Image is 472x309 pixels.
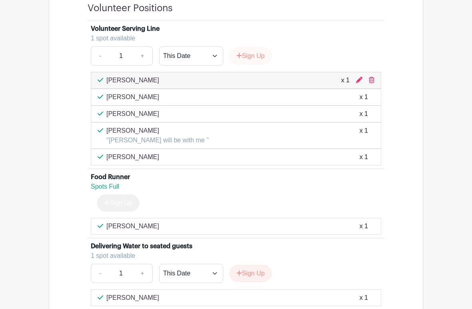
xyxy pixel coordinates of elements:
[91,46,109,66] a: -
[91,183,119,190] span: Spots Full
[360,152,368,162] div: x 1
[106,92,159,102] p: [PERSON_NAME]
[106,152,159,162] p: [PERSON_NAME]
[230,48,272,64] button: Sign Up
[132,46,152,66] a: +
[341,76,350,85] div: x 1
[91,241,192,251] div: Delivering Water to seated guests
[132,264,152,283] a: +
[360,221,368,231] div: x 1
[106,76,159,85] p: [PERSON_NAME]
[91,264,109,283] a: -
[106,293,159,303] p: [PERSON_NAME]
[230,265,272,282] button: Sign Up
[360,126,368,145] div: x 1
[91,251,375,261] div: 1 spot available
[360,109,368,119] div: x 1
[91,172,130,182] div: Food Runner
[106,126,209,136] p: [PERSON_NAME]
[106,136,209,145] p: "[PERSON_NAME] will be with me "
[106,221,159,231] p: [PERSON_NAME]
[88,2,172,14] h4: Volunteer Positions
[360,92,368,102] div: x 1
[106,109,159,119] p: [PERSON_NAME]
[91,34,375,43] div: 1 spot available
[91,24,160,34] div: Volunteer Serving Line
[360,293,368,303] div: x 1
